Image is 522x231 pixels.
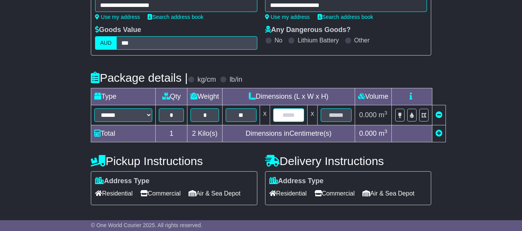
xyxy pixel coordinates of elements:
td: Type [91,88,156,105]
a: Remove this item [435,111,442,119]
td: Dimensions (L x W x H) [222,88,355,105]
td: x [260,105,270,125]
td: Volume [355,88,391,105]
label: Address Type [95,177,150,185]
h4: Delivery Instructions [265,155,431,167]
td: Dimensions in Centimetre(s) [222,125,355,142]
span: 2 [192,130,196,137]
a: Use my address [95,14,140,20]
a: Use my address [265,14,310,20]
h4: Pickup Instructions [91,155,257,167]
label: Address Type [269,177,324,185]
label: kg/cm [197,76,216,84]
sup: 3 [384,128,388,134]
a: Search address book [148,14,203,20]
td: Qty [156,88,187,105]
td: Weight [187,88,223,105]
span: © One World Courier 2025. All rights reserved. [91,222,202,228]
span: Residential [95,187,133,199]
h4: Package details | [91,71,188,84]
span: 0.000 [359,111,377,119]
td: 1 [156,125,187,142]
span: Residential [269,187,307,199]
a: Add new item [435,130,442,137]
span: Air & Sea Depot [189,187,241,199]
span: m [379,130,388,137]
span: Air & Sea Depot [362,187,415,199]
label: Goods Value [95,26,141,34]
td: Kilo(s) [187,125,223,142]
sup: 3 [384,110,388,116]
label: lb/in [230,76,242,84]
label: AUD [95,36,117,50]
span: Commercial [140,187,180,199]
label: No [275,37,282,44]
span: m [379,111,388,119]
td: x [307,105,317,125]
label: Other [354,37,370,44]
a: Search address book [318,14,373,20]
span: Commercial [315,187,355,199]
label: Lithium Battery [298,37,339,44]
td: Total [91,125,156,142]
span: 0.000 [359,130,377,137]
label: Any Dangerous Goods? [265,26,351,34]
